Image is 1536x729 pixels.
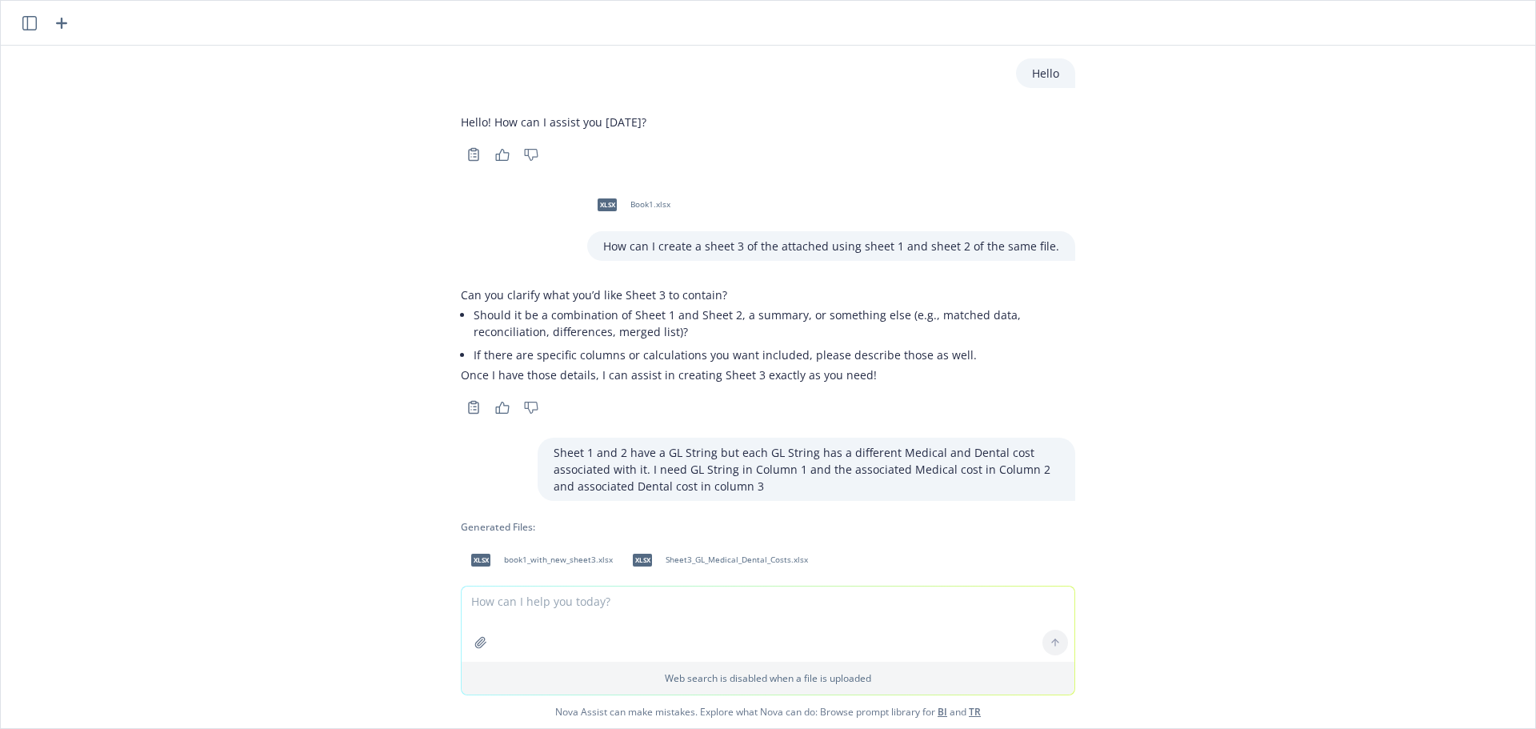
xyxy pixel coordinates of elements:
span: xlsx [598,198,617,210]
div: Generated Files: [461,520,1075,534]
p: Hello! How can I assist you [DATE]? [461,114,646,130]
p: Can you clarify what you’d like Sheet 3 to contain? [461,286,1075,303]
p: How can I create a sheet 3 of the attached using sheet 1 and sheet 2 of the same file. [603,238,1059,254]
p: Web search is disabled when a file is uploaded [471,671,1065,685]
li: If there are specific columns or calculations you want included, please describe those as well. [474,343,1075,367]
button: Thumbs down [518,396,544,419]
span: Sheet3_GL_Medical_Dental_Costs.xlsx [666,555,808,565]
p: Sheet 1 and 2 have a GL String but each GL String has a different Medical and Dental cost associa... [554,444,1059,495]
span: Book1.xlsx [630,199,670,210]
span: xlsx [633,554,652,566]
li: Should it be a combination of Sheet 1 and Sheet 2, a summary, or something else (e.g., matched da... [474,303,1075,343]
span: Nova Assist can make mistakes. Explore what Nova can do: Browse prompt library for and [7,695,1529,728]
a: TR [969,705,981,719]
button: Thumbs down [518,143,544,166]
span: book1_with_new_sheet3.xlsx [504,555,613,565]
a: BI [938,705,947,719]
div: xlsxSheet3_GL_Medical_Dental_Costs.xlsx [622,540,811,580]
p: Once I have those details, I can assist in creating Sheet 3 exactly as you need! [461,367,1075,383]
span: xlsx [471,554,490,566]
div: xlsxBook1.xlsx [587,185,674,225]
svg: Copy to clipboard [466,400,481,415]
div: xlsxbook1_with_new_sheet3.xlsx [461,540,616,580]
p: Hello [1032,65,1059,82]
svg: Copy to clipboard [466,147,481,162]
